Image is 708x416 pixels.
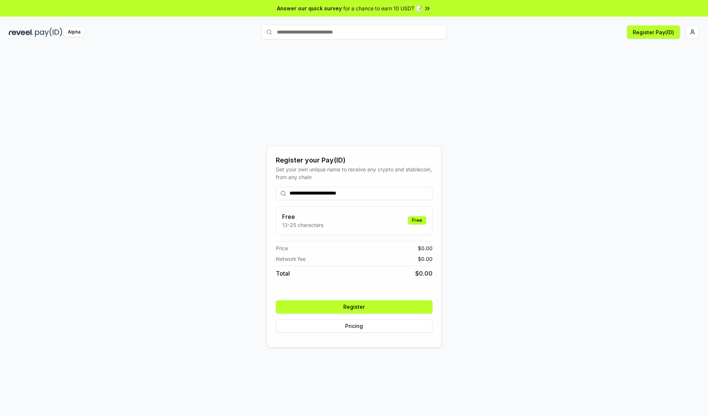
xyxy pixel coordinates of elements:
[276,165,433,181] div: Get your own unique name to receive any crypto and stablecoin, from any chain
[282,212,323,221] h3: Free
[418,244,433,252] span: $ 0.00
[9,28,34,37] img: reveel_dark
[408,216,426,224] div: Free
[277,4,342,12] span: Answer our quick survey
[415,269,433,278] span: $ 0.00
[627,25,680,39] button: Register Pay(ID)
[282,221,323,229] p: 13-25 characters
[418,255,433,263] span: $ 0.00
[276,319,433,333] button: Pricing
[64,28,84,37] div: Alpha
[276,300,433,314] button: Register
[276,269,290,278] span: Total
[276,155,433,165] div: Register your Pay(ID)
[276,244,288,252] span: Price
[343,4,422,12] span: for a chance to earn 10 USDT 📝
[276,255,306,263] span: Network fee
[35,28,62,37] img: pay_id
